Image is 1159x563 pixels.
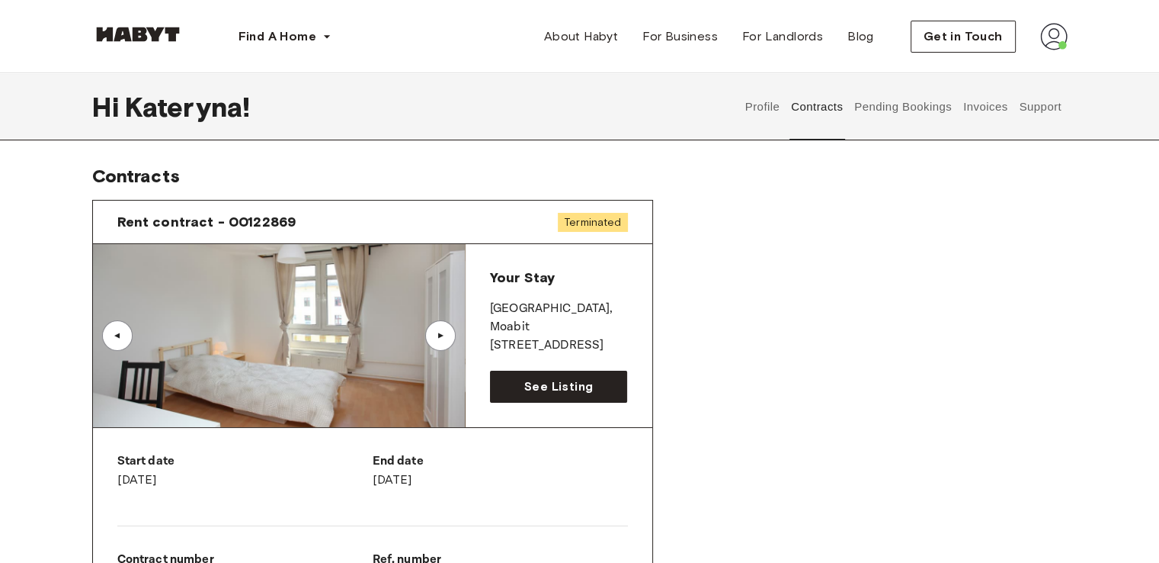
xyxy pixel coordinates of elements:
a: For Landlords [730,21,835,52]
button: Support [1017,73,1064,140]
div: user profile tabs [739,73,1067,140]
img: Image of the room [93,244,465,427]
button: Profile [743,73,782,140]
div: [DATE] [117,452,373,489]
span: For Landlords [742,27,823,46]
span: See Listing [524,378,593,396]
span: Contracts [92,165,180,187]
p: Start date [117,452,373,471]
span: Blog [847,27,874,46]
a: About Habyt [532,21,630,52]
button: Contracts [789,73,845,140]
img: Habyt [92,27,184,42]
button: Get in Touch [911,21,1016,53]
a: For Business [630,21,730,52]
button: Find A Home [226,21,344,52]
span: Kateryna ! [125,91,250,123]
a: Blog [835,21,886,52]
span: Terminated [558,213,628,232]
span: For Business [642,27,718,46]
p: [STREET_ADDRESS] [490,336,628,355]
span: Find A Home [239,27,316,46]
button: Pending Bookings [853,73,954,140]
div: ▲ [433,331,448,340]
span: Get in Touch [924,27,1003,46]
button: Invoices [961,73,1009,140]
span: Rent contract - 00122869 [117,213,296,231]
p: End date [373,452,628,471]
div: ▲ [110,331,125,340]
p: [GEOGRAPHIC_DATA] , Moabit [490,300,628,336]
span: Hi [92,91,125,123]
span: About Habyt [544,27,618,46]
span: Your Stay [490,269,555,286]
img: avatar [1040,23,1068,50]
div: [DATE] [373,452,628,489]
a: See Listing [490,371,628,403]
